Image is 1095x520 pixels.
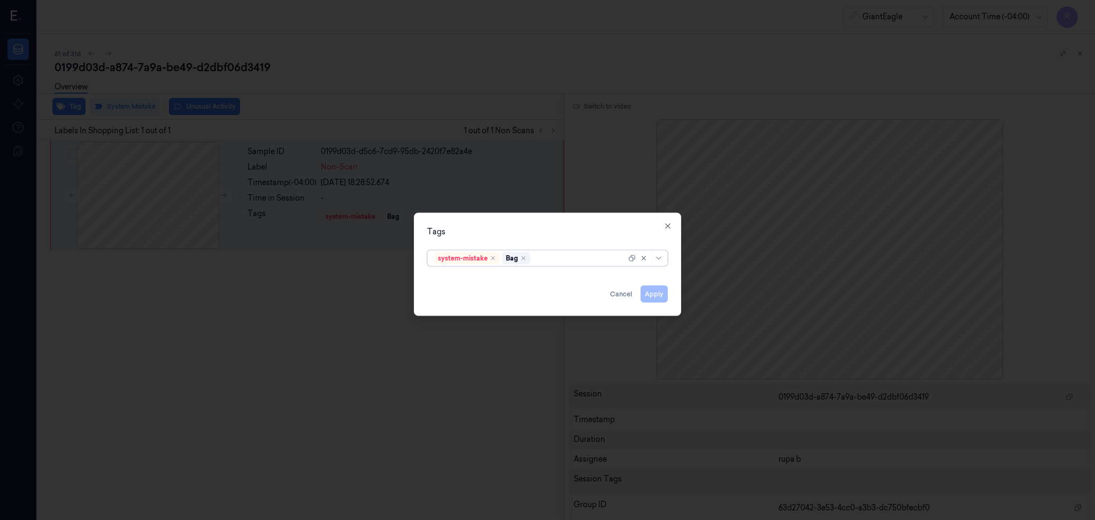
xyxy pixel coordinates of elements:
button: Cancel [606,286,636,303]
div: Bag [506,254,518,263]
div: Remove ,system-mistake [490,255,496,262]
div: system-mistake [438,254,488,263]
div: Tags [427,226,668,238]
div: Remove ,Bag [520,255,527,262]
